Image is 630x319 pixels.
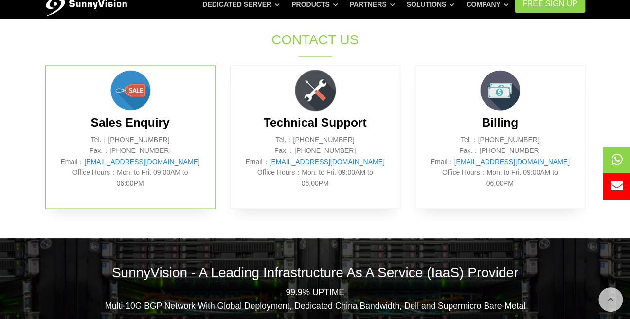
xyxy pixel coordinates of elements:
img: sales.png [106,66,155,114]
img: money.png [476,66,524,114]
p: Tel.：[PHONE_NUMBER] Fax.：[PHONE_NUMBER] Email： Office Hours：Mon. to Fri. 09:00AM to 06:00PM [60,134,200,189]
p: Tel.：[PHONE_NUMBER] Fax.：[PHONE_NUMBER] Email： Office Hours：Mon. to Fri. 09:00AM to 06:00PM [430,134,570,189]
a: [EMAIL_ADDRESS][DOMAIN_NAME] [84,158,199,166]
b: Billing [482,116,518,129]
b: Technical Support [264,116,367,129]
b: Sales Enquiry [90,116,169,129]
img: flat-repair-tools.png [291,66,340,114]
h1: Contact Us [153,30,477,49]
a: [EMAIL_ADDRESS][DOMAIN_NAME] [269,158,384,166]
h2: SunnyVision - A Leading Infrastructure As A Service (IaaS) Provider [45,263,585,281]
p: 99.9% UPTIME Multi-10G BGP Network With Global Deployment, Dedicated China Bandwidth, Dell and Su... [45,285,585,312]
p: Tel.：[PHONE_NUMBER] Fax.：[PHONE_NUMBER] Email： Office Hours：Mon. to Fri. 09:00AM to 06:00PM [245,134,385,189]
a: [EMAIL_ADDRESS][DOMAIN_NAME] [454,158,569,166]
